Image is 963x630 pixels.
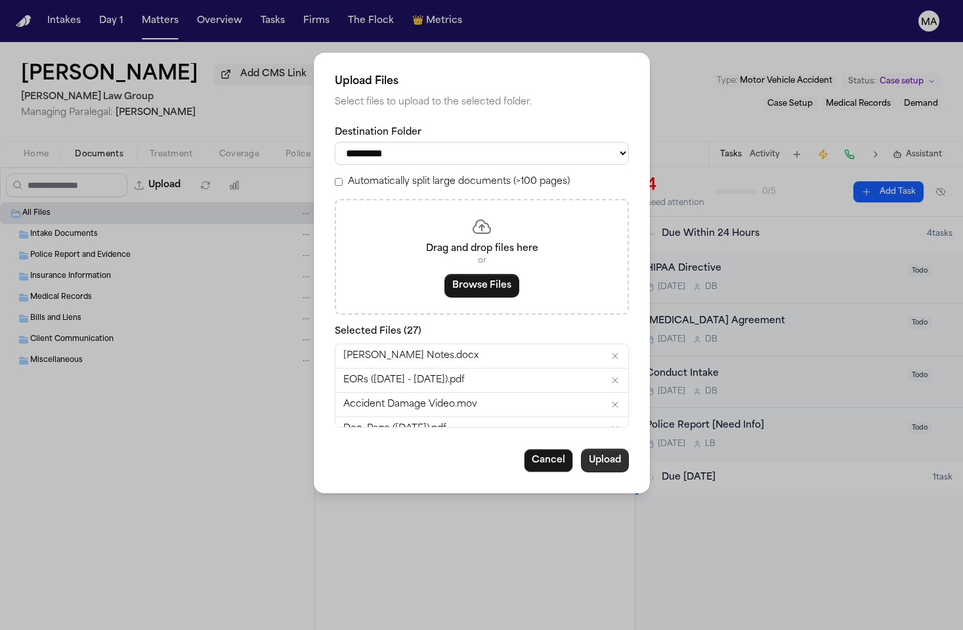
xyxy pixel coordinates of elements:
p: or [352,256,612,266]
button: Remove Accident Damage Video.mov [610,399,620,410]
h2: Upload Files [335,74,629,89]
label: Automatically split large documents (>100 pages) [348,175,570,189]
p: Selected Files ( 27 ) [335,325,629,338]
p: Select files to upload to the selected folder. [335,95,629,110]
button: Cancel [524,449,573,472]
span: EORs ([DATE] - [DATE]).pdf [343,374,465,387]
button: Browse Files [444,274,519,298]
button: Remove EORs (7.7.25 - 7.10.25).pdf [610,375,620,386]
p: Drag and drop files here [352,242,612,256]
span: Dec. Page ([DATE]).pdf [343,422,446,436]
label: Destination Folder [335,126,629,139]
button: Upload [581,449,629,472]
span: [PERSON_NAME] Notes.docx [343,349,479,363]
button: Remove Dec. Page (8.5.25).pdf [610,424,620,434]
span: Accident Damage Video.mov [343,398,477,411]
button: Remove Nour Almasri Notes.docx [610,351,620,361]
